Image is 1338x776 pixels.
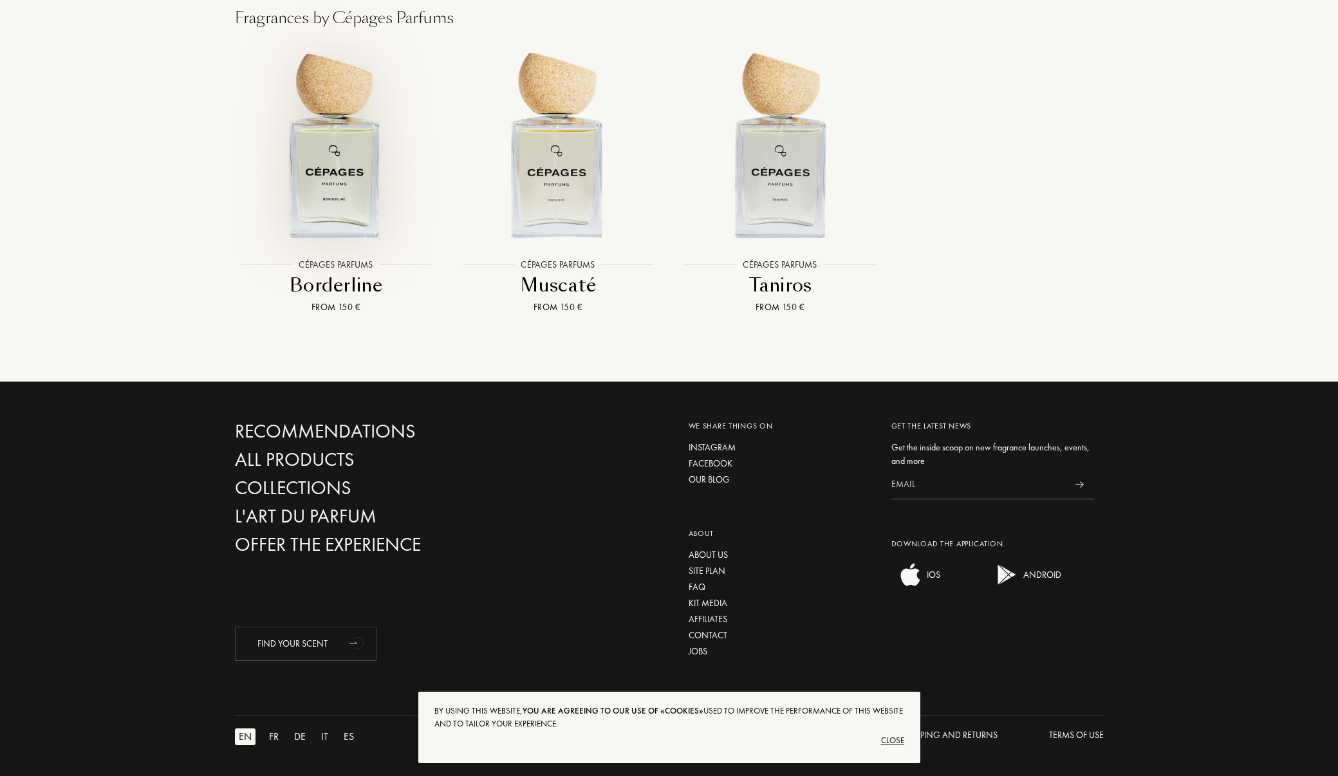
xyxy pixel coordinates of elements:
a: Site plan [689,564,872,578]
div: Find your scent [235,627,376,661]
a: ES [340,728,366,745]
div: FR [265,728,283,745]
div: Muscaté [452,273,664,298]
a: Jobs [689,645,872,658]
img: news_send.svg [1075,481,1084,488]
a: Facebook [689,457,872,470]
div: Download the application [891,538,1094,550]
span: you are agreeing to our use of «cookies» [523,705,703,716]
img: android app [994,562,1020,587]
input: Email [891,470,1065,499]
a: L'Art du Parfum [235,505,512,528]
div: Get the latest news [891,420,1094,432]
a: Kit media [689,596,872,610]
a: ios appIOS [891,578,940,590]
div: Get the inside scoop on new fragrance launches, events, and more [891,441,1094,468]
img: ios app [898,562,924,587]
a: Contact [689,629,872,642]
a: About us [689,548,872,562]
div: From 150 € [674,300,886,314]
div: By using this website, used to improve the performance of this website and to tailor your experie... [434,705,904,730]
a: IT [317,728,340,745]
div: Fragrances by Cépages Parfums [225,6,1113,30]
div: From 150 € [452,300,664,314]
div: Borderline [230,273,442,298]
a: EN [235,728,265,745]
a: Collections [235,477,512,499]
img: Taniros Cepages Parfums [680,44,880,244]
div: EN [235,728,256,745]
div: ES [340,728,358,745]
a: Offer the experience [235,533,512,556]
a: DE [290,728,317,745]
a: Recommendations [235,420,512,443]
div: Terms of use [1049,728,1104,742]
div: Close [434,730,904,751]
a: Muscaté Cepages ParfumsCépages ParfumsMuscatéFrom 150 € [447,30,669,330]
a: android appANDROID [988,578,1061,590]
div: ANDROID [1020,562,1061,587]
a: Borderline Cepages ParfumsCépages ParfumsBorderlineFrom 150 € [225,30,447,330]
img: Borderline Cepages Parfums [236,44,436,244]
a: Our blog [689,473,872,486]
div: We share things on [689,420,872,432]
div: IT [317,728,332,745]
a: Terms of use [1049,728,1104,745]
a: Instagram [689,441,872,454]
a: Shipping and Returns [904,728,998,745]
a: FR [265,728,290,745]
a: Affiliates [689,613,872,626]
div: Shipping and Returns [904,728,998,742]
div: Cépages Parfums [514,257,601,271]
div: About [689,528,872,539]
a: All products [235,448,512,471]
div: Taniros [674,273,886,298]
img: Muscaté Cepages Parfums [458,44,658,244]
div: Cépages Parfums [736,257,823,271]
div: animation [345,630,371,656]
a: Taniros Cepages ParfumsCépages ParfumsTanirosFrom 150 € [669,30,891,330]
div: DE [290,728,310,745]
div: From 150 € [230,300,442,314]
div: Cépages Parfums [292,257,379,271]
a: FAQ [689,580,872,594]
div: IOS [924,562,940,587]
